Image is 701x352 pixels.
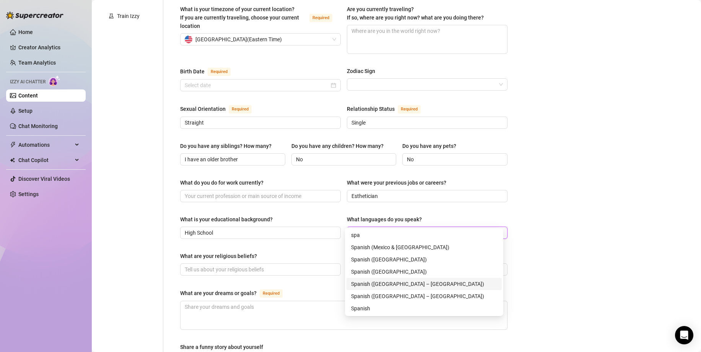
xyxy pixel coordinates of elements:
[180,289,291,298] label: What are your dreams or goals?
[18,29,33,35] a: Home
[398,105,421,114] span: Required
[180,142,277,150] label: Do you have any siblings? How many?
[181,301,507,329] textarea: What are your dreams or goals?
[18,191,39,197] a: Settings
[49,75,60,86] img: AI Chatter
[185,36,192,43] img: us
[180,104,260,114] label: Sexual Orientation
[109,13,114,19] span: experiment
[180,67,205,76] div: Birth Date
[180,289,257,297] div: What are your dreams or goals?
[208,68,231,76] span: Required
[351,268,497,276] div: Spanish ([GEOGRAPHIC_DATA])
[351,231,497,239] div: spa
[347,104,429,114] label: Relationship Status
[185,192,335,200] input: What do you do for work currently?
[180,105,226,113] div: Sexual Orientation
[185,81,329,89] input: Birth Date
[229,105,252,114] span: Required
[180,252,262,260] label: What are your religious beliefs?
[185,155,279,164] input: Do you have any siblings? How many?
[180,252,257,260] div: What are your religious beliefs?
[291,142,389,150] label: Do you have any children? How many?
[347,67,375,75] div: Zodiac Sign
[180,142,272,150] div: Do you have any siblings? How many?
[180,6,299,29] span: What is your timezone of your current location? If you are currently traveling, choose your curre...
[347,67,381,75] label: Zodiac Sign
[346,253,502,266] div: Spanish (United States)
[291,142,384,150] div: Do you have any children? How many?
[402,142,456,150] div: Do you have any pets?
[351,118,501,127] input: Relationship Status
[351,255,497,264] div: Spanish ([GEOGRAPHIC_DATA])
[351,280,497,288] div: Spanish ([GEOGRAPHIC_DATA] – [GEOGRAPHIC_DATA])
[346,278,502,290] div: Spanish (South America – North)
[296,155,390,164] input: Do you have any children? How many?
[351,304,497,313] div: Spanish
[309,14,332,22] span: Required
[180,215,278,224] label: What is your educational background?
[18,123,58,129] a: Chat Monitoring
[180,343,263,351] div: Share a funny story about yourself
[18,92,38,99] a: Content
[195,34,282,45] span: [GEOGRAPHIC_DATA] ( Eastern Time )
[18,41,80,54] a: Creator Analytics
[18,176,70,182] a: Discover Viral Videos
[180,178,263,187] div: What do you do for work currently?
[185,229,335,237] input: What is your educational background?
[351,192,501,200] input: What were your previous jobs or careers?
[346,241,502,253] div: Spanish (Mexico & Central America)
[347,6,484,21] span: Are you currently traveling? If so, where are you right now? what are you doing there?
[180,178,269,187] label: What do you do for work currently?
[117,12,140,20] div: Train Izzy
[185,118,335,127] input: Sexual Orientation
[18,60,56,66] a: Team Analytics
[675,326,693,344] div: Open Intercom Messenger
[10,157,15,163] img: Chat Copilot
[346,229,502,241] div: spa
[407,155,501,164] input: Do you have any pets?
[180,67,239,76] label: Birth Date
[10,78,46,86] span: Izzy AI Chatter
[347,178,452,187] label: What were your previous jobs or careers?
[402,142,462,150] label: Do you have any pets?
[10,142,16,148] span: thunderbolt
[351,243,497,251] div: Spanish (Mexico & [GEOGRAPHIC_DATA])
[18,108,33,114] a: Setup
[180,215,273,224] div: What is your educational background?
[347,215,422,224] div: What languages do you speak?
[346,266,502,278] div: Spanish (Spain)
[260,289,283,298] span: Required
[351,292,497,300] div: Spanish ([GEOGRAPHIC_DATA] – [GEOGRAPHIC_DATA])
[347,215,427,224] label: What languages do you speak?
[18,154,73,166] span: Chat Copilot
[347,178,446,187] div: What were your previous jobs or careers?
[185,265,335,274] input: What are your religious beliefs?
[18,139,73,151] span: Automations
[346,290,502,302] div: Spanish (South America – South)
[347,105,395,113] div: Relationship Status
[180,343,268,351] label: Share a funny story about yourself
[6,11,63,19] img: logo-BBDzfeDw.svg
[346,302,502,315] div: Spanish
